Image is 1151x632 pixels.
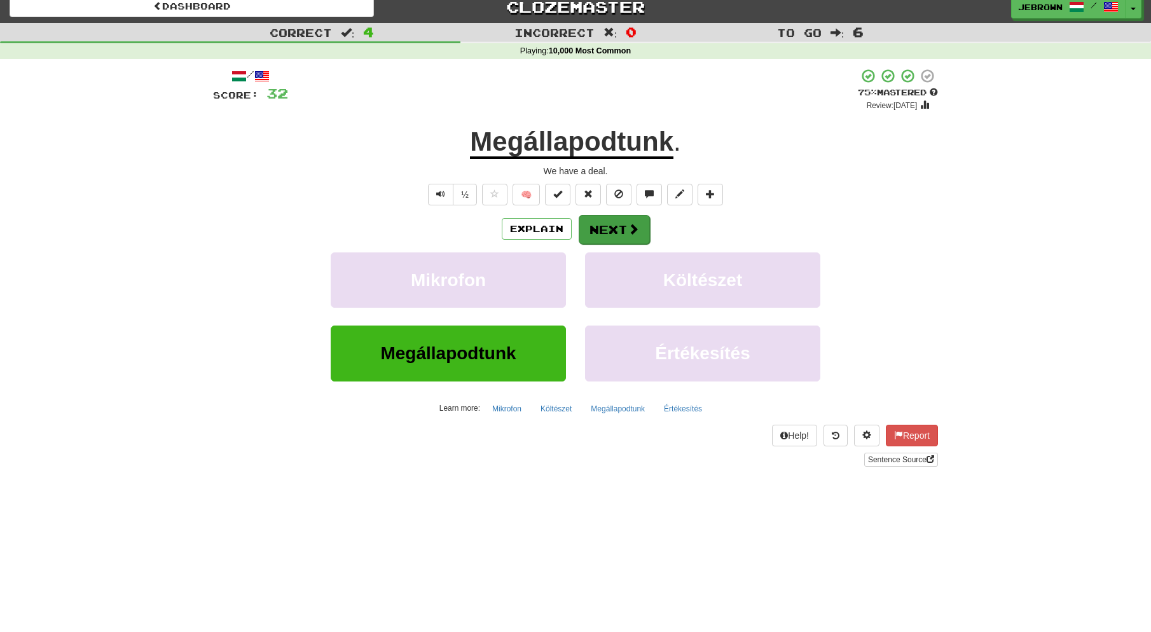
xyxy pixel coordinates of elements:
[213,68,288,84] div: /
[626,24,637,39] span: 0
[663,270,742,290] span: Költészet
[585,252,820,308] button: Költészet
[266,85,288,101] span: 32
[1018,1,1063,13] span: jebrown
[831,27,844,38] span: :
[698,184,723,205] button: Add to collection (alt+a)
[270,26,332,39] span: Correct
[514,26,595,39] span: Incorrect
[858,87,938,99] div: Mastered
[667,184,693,205] button: Edit sentence (alt+d)
[380,343,516,363] span: Megállapodtunk
[575,184,601,205] button: Reset to 0% Mastered (alt+r)
[585,326,820,381] button: Értékesítés
[657,399,709,418] button: Értékesítés
[545,184,570,205] button: Set this sentence to 100% Mastered (alt+m)
[331,326,566,381] button: Megállapodtunk
[428,184,453,205] button: Play sentence audio (ctl+space)
[579,215,650,244] button: Next
[584,399,652,418] button: Megállapodtunk
[864,453,938,467] a: Sentence Source
[213,90,259,100] span: Score:
[502,218,572,240] button: Explain
[853,24,864,39] span: 6
[772,425,817,446] button: Help!
[867,101,918,110] small: Review: [DATE]
[673,127,681,156] span: .
[886,425,938,446] button: Report
[213,165,938,177] div: We have a deal.
[603,27,617,38] span: :
[1091,1,1097,10] span: /
[425,184,477,205] div: Text-to-speech controls
[824,425,848,446] button: Round history (alt+y)
[606,184,631,205] button: Ignore sentence (alt+i)
[331,252,566,308] button: Mikrofon
[513,184,540,205] button: 🧠
[411,270,486,290] span: Mikrofon
[534,399,579,418] button: Költészet
[637,184,662,205] button: Discuss sentence (alt+u)
[655,343,750,363] span: Értékesítés
[549,46,631,55] strong: 10,000 Most Common
[341,27,355,38] span: :
[485,399,528,418] button: Mikrofon
[453,184,477,205] button: ½
[858,87,877,97] span: 75 %
[482,184,507,205] button: Favorite sentence (alt+f)
[777,26,822,39] span: To go
[439,404,480,413] small: Learn more:
[470,127,673,159] u: Megállapodtunk
[363,24,374,39] span: 4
